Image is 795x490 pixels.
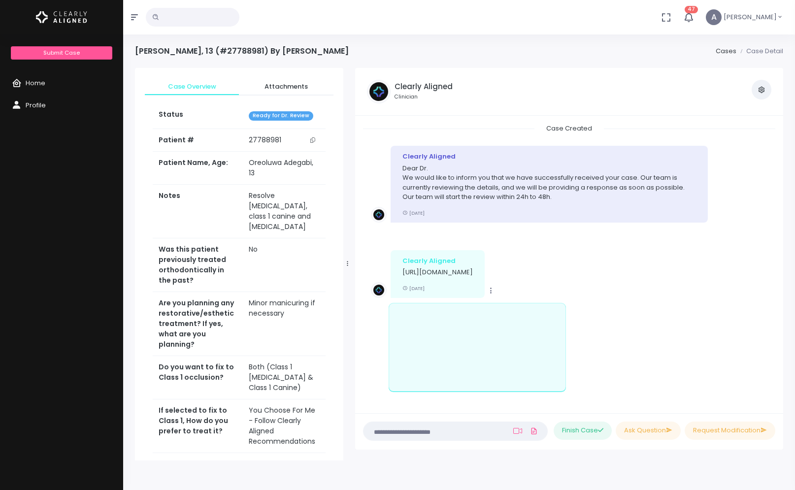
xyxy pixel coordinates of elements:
a: Add Loom Video [511,427,524,435]
td: Minor manicuring if necessary [243,292,325,356]
small: [DATE] [402,285,425,292]
a: Add Files [528,422,540,440]
li: Case Detail [736,46,783,56]
td: Resolve [MEDICAL_DATA], class 1 canine and [MEDICAL_DATA] [243,184,325,238]
span: Submit Case [43,49,80,57]
span: Attachments [247,82,325,92]
small: Clinician [395,93,453,101]
span: Case Overview [153,82,231,92]
td: Oreoluwa Adegabi, 13 [243,152,325,185]
th: Notes [153,184,243,238]
a: Cases [716,46,736,56]
span: Home [26,78,45,88]
span: Profile [26,100,46,110]
span: Case Created [534,121,604,136]
th: Was this patient previously treated orthodontically in the past? [153,238,243,292]
button: Finish Case [554,422,612,440]
td: 27788981 [243,129,325,152]
p: [URL][DOMAIN_NAME] [402,267,473,277]
th: Patient Name, Age: [153,152,243,185]
td: Both (Class 1 [MEDICAL_DATA] & Class 1 Canine) [243,356,325,399]
th: Patient # [153,129,243,152]
span: A [706,9,722,25]
th: Are you planning any restorative/esthetic treatment? If yes, what are you planning? [153,292,243,356]
button: Request Modification [685,422,775,440]
th: If selected to fix to Class 1, How do you prefer to treat it? [153,399,243,453]
img: Logo Horizontal [36,7,87,28]
div: Clearly Aligned [402,256,473,266]
div: scrollable content [363,124,775,403]
td: No [243,238,325,292]
td: You Choose For Me - Follow Clearly Aligned Recommendations [243,399,325,453]
button: Ask Question [616,422,681,440]
th: Status [153,103,243,129]
p: Dear Dr. We would like to inform you that we have successfully received your case. Our team is cu... [402,163,696,202]
span: [PERSON_NAME] [724,12,777,22]
small: [DATE] [402,210,425,216]
div: scrollable content [135,68,343,460]
span: Ready for Dr. Review [249,111,313,121]
a: Submit Case [11,46,112,60]
th: Do you want to fix to Class 1 occlusion? [153,356,243,399]
h4: [PERSON_NAME], 13 (#27788981) By [PERSON_NAME] [135,46,349,56]
div: Clearly Aligned [402,152,696,162]
h5: Clearly Aligned [395,82,453,91]
span: 47 [685,6,698,13]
